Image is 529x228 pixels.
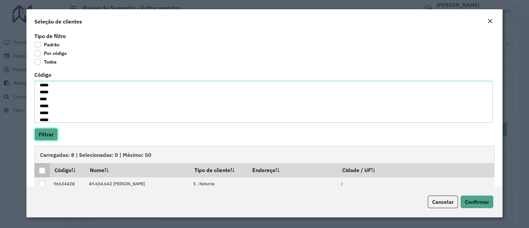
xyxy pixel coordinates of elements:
[85,177,190,191] td: 49.604.642 [PERSON_NAME]
[485,17,495,26] button: Close
[487,19,493,24] em: Fechar
[34,32,66,40] label: Tipo de filtro
[34,128,58,141] button: Filtrar
[50,177,85,191] td: 96634428
[34,41,60,48] label: Padrão
[248,163,338,177] th: Endereço
[190,163,248,177] th: Tipo de cliente
[338,177,494,191] td: /
[465,199,489,205] span: Confirmar
[338,163,494,177] th: Cidade / UF
[432,199,454,205] span: Cancelar
[34,18,82,25] h4: Seleção de clientes
[50,163,85,177] th: Código
[428,196,458,208] button: Cancelar
[34,146,495,163] div: Carregadas: 8 | Selecionadas: 0 | Máximo: 50
[34,59,57,65] label: Todos
[34,50,67,57] label: Por código
[461,196,493,208] button: Confirmar
[190,177,248,191] td: 5 - Noturna
[85,163,190,177] th: Nome
[34,71,51,79] label: Código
